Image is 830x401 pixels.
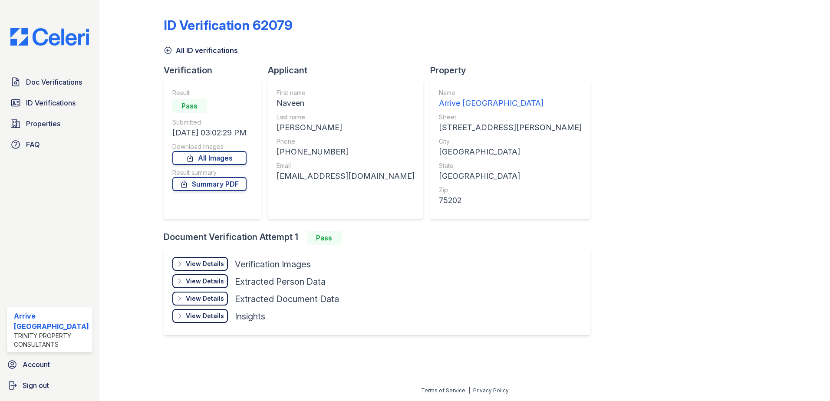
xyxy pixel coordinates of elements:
span: FAQ [26,139,40,150]
a: Account [3,356,96,373]
a: Properties [7,115,92,132]
div: Insights [235,310,265,322]
a: ID Verifications [7,94,92,112]
a: Terms of Service [421,387,465,394]
a: All ID verifications [164,45,238,56]
div: [GEOGRAPHIC_DATA] [439,146,582,158]
div: Result [172,89,247,97]
div: Verification [164,64,268,76]
div: Pass [172,99,207,113]
div: Extracted Document Data [235,293,339,305]
div: Applicant [268,64,430,76]
div: Last name [277,113,415,122]
div: Result summary [172,168,247,177]
div: [PHONE_NUMBER] [277,146,415,158]
div: View Details [186,277,224,286]
span: Doc Verifications [26,77,82,87]
div: First name [277,89,415,97]
a: All Images [172,151,247,165]
div: Naveen [277,97,415,109]
a: Sign out [3,377,96,394]
div: 75202 [439,194,582,207]
div: Property [430,64,597,76]
div: View Details [186,312,224,320]
a: Doc Verifications [7,73,92,91]
div: Submitted [172,118,247,127]
div: Street [439,113,582,122]
span: Sign out [23,380,49,391]
div: City [439,137,582,146]
a: Privacy Policy [473,387,509,394]
span: Properties [26,118,60,129]
div: Verification Images [235,258,311,270]
div: [EMAIL_ADDRESS][DOMAIN_NAME] [277,170,415,182]
div: Phone [277,137,415,146]
div: State [439,161,582,170]
div: Email [277,161,415,170]
div: Trinity Property Consultants [14,332,89,349]
div: Extracted Person Data [235,276,326,288]
div: [DATE] 03:02:29 PM [172,127,247,139]
div: ID Verification 62079 [164,17,293,33]
div: View Details [186,260,224,268]
div: | [468,387,470,394]
div: [GEOGRAPHIC_DATA] [439,170,582,182]
div: Name [439,89,582,97]
div: Download Images [172,142,247,151]
span: Account [23,359,50,370]
div: Document Verification Attempt 1 [164,231,597,245]
span: ID Verifications [26,98,76,108]
div: [STREET_ADDRESS][PERSON_NAME] [439,122,582,134]
div: Zip [439,186,582,194]
a: Summary PDF [172,177,247,191]
a: Name Arrive [GEOGRAPHIC_DATA] [439,89,582,109]
a: FAQ [7,136,92,153]
div: [PERSON_NAME] [277,122,415,134]
div: Arrive [GEOGRAPHIC_DATA] [14,311,89,332]
img: CE_Logo_Blue-a8612792a0a2168367f1c8372b55b34899dd931a85d93a1a3d3e32e68fde9ad4.png [3,28,96,46]
div: Pass [307,231,342,245]
div: Arrive [GEOGRAPHIC_DATA] [439,97,582,109]
div: View Details [186,294,224,303]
